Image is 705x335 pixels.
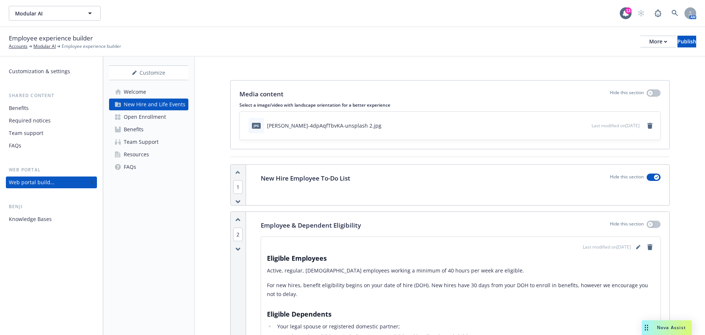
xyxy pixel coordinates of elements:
[646,243,654,252] a: remove
[233,183,243,191] button: 1
[109,111,188,123] a: Open Enrollment
[634,6,648,21] a: Start snowing
[62,43,121,50] span: Employee experience builder
[267,266,654,275] p: Active, regular, [DEMOGRAPHIC_DATA] employees working a minimum of 40 hours per week are eligible.
[6,65,97,77] a: Customization & settings
[668,6,682,21] a: Search
[267,122,382,129] div: [PERSON_NAME]-4dpAqfTbvKA-unsplash 2.jpg
[646,121,654,130] a: remove
[592,122,640,129] span: Last modified on [DATE]
[642,320,651,335] div: Drag to move
[640,36,676,47] button: More
[124,136,159,148] div: Team Support
[9,102,29,114] div: Benefits
[9,140,21,152] div: FAQs
[15,10,79,17] span: Modular AI
[124,149,149,160] div: Resources
[583,244,631,250] span: Last modified on [DATE]
[109,149,188,160] a: Resources
[233,231,243,238] button: 2
[109,99,188,110] a: New Hire and Life Events
[6,177,97,188] a: Web portal builder
[582,122,589,129] button: preview file
[267,310,332,318] strong: ​Eligible Dependents​
[267,254,327,263] strong: Eligible Employees
[124,124,144,135] div: Benefits
[657,324,686,331] span: Nova Assist
[610,221,644,230] p: Hide this section
[124,161,136,173] div: FAQs
[6,92,97,99] div: Shared content
[233,228,243,241] span: 2
[9,6,101,21] button: Modular AI
[649,36,667,47] div: More
[124,86,146,98] div: Welcome
[6,115,97,126] a: Required notices
[9,127,43,139] div: Team support
[651,6,665,21] a: Report a Bug
[261,174,350,183] p: New Hire Employee To-Do List
[109,161,188,173] a: FAQs
[6,102,97,114] a: Benefits
[9,65,70,77] div: Customization & settings
[267,281,654,299] p: For new hires, benefit eligibility begins on your date of hire (DOH). New hires have 30 days from...
[634,243,643,252] a: editPencil
[9,213,52,225] div: Knowledge Bases
[642,320,692,335] button: Nova Assist
[109,65,188,80] button: Customize
[33,43,56,50] a: Modular AI
[109,86,188,98] a: Welcome
[677,36,696,47] button: Publish
[6,140,97,152] a: FAQs
[9,177,54,188] div: Web portal builder
[9,43,28,50] a: Accounts
[625,7,632,14] div: 13
[109,136,188,148] a: Team Support
[6,213,97,225] a: Knowledge Bases
[6,203,97,210] div: Benji
[275,322,654,331] li: Your legal spouse or registered domestic partner;
[9,33,93,43] span: Employee experience builder
[239,89,283,99] p: Media content
[610,174,644,183] p: Hide this section
[109,66,188,80] div: Customize
[124,99,185,110] div: New Hire and Life Events
[109,124,188,135] a: Benefits
[6,166,97,174] div: Web portal
[570,122,576,129] button: download file
[6,127,97,139] a: Team support
[252,123,261,128] span: jpg
[9,115,51,126] div: Required notices
[239,102,661,108] p: Select a image/video with landscape orientation for a better experience
[261,221,361,230] p: Employee & Dependent Eligibility
[124,111,166,123] div: Open Enrollment
[610,89,644,99] p: Hide this section
[233,180,243,194] span: 1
